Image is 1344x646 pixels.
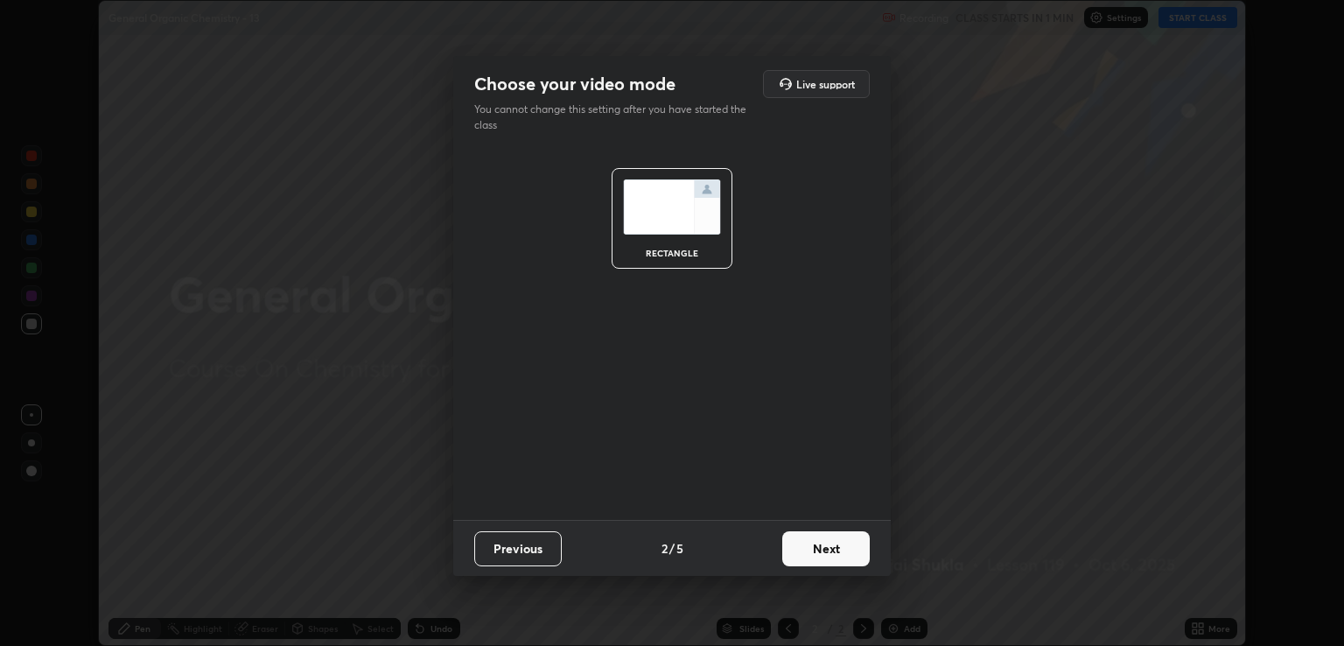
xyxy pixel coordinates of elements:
div: rectangle [637,249,707,257]
h5: Live support [796,79,855,89]
h4: / [669,539,675,558]
button: Previous [474,531,562,566]
h4: 2 [661,539,668,558]
p: You cannot change this setting after you have started the class [474,102,758,133]
h4: 5 [676,539,683,558]
img: normalScreenIcon.ae25ed63.svg [623,179,721,235]
button: Next [782,531,870,566]
h2: Choose your video mode [474,73,675,95]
